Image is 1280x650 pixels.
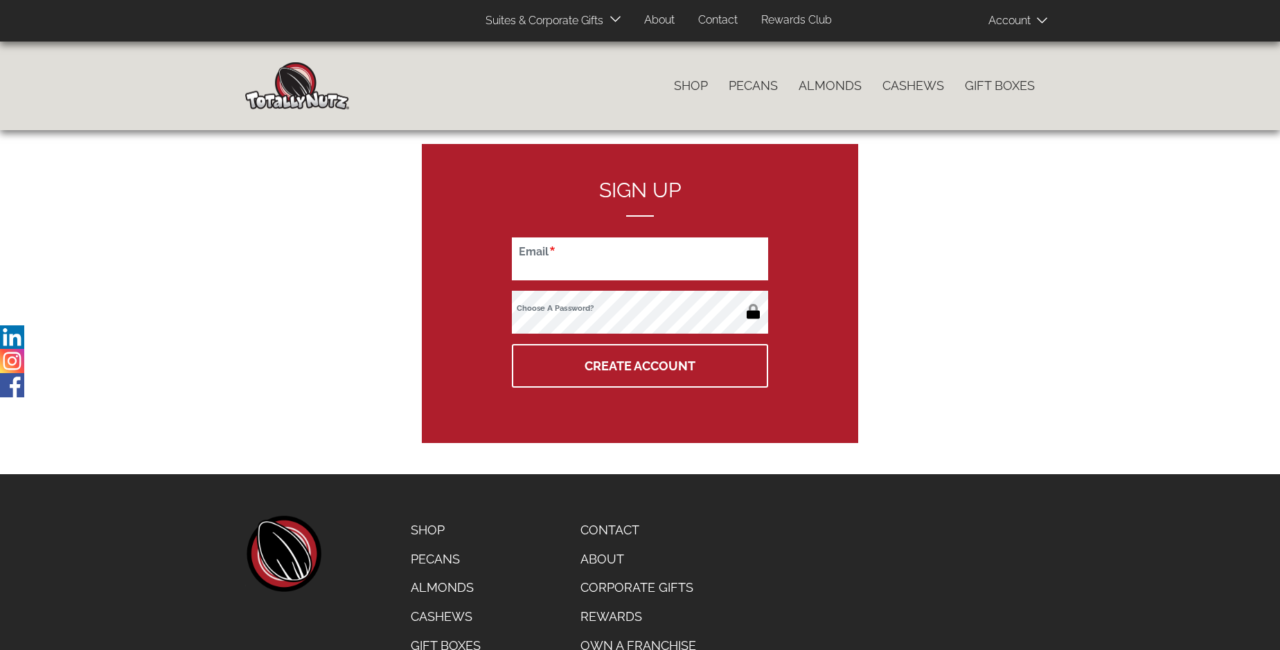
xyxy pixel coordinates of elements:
a: Pecans [718,71,788,100]
input: Email [512,237,768,280]
img: Home [245,62,349,109]
a: Cashews [400,602,491,631]
a: Suites & Corporate Gifts [475,8,607,35]
a: Contact [570,516,706,545]
a: home [245,516,321,592]
a: Contact [688,7,748,34]
a: About [570,545,706,574]
a: Gift Boxes [954,71,1045,100]
a: Shop [400,516,491,545]
a: Corporate Gifts [570,573,706,602]
a: Pecans [400,545,491,574]
h2: Sign up [512,179,768,217]
a: Almonds [788,71,872,100]
a: Cashews [872,71,954,100]
a: Rewards Club [751,7,842,34]
a: Rewards [570,602,706,631]
button: Create Account [512,344,768,388]
a: About [634,7,685,34]
a: Almonds [400,573,491,602]
a: Shop [664,71,718,100]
